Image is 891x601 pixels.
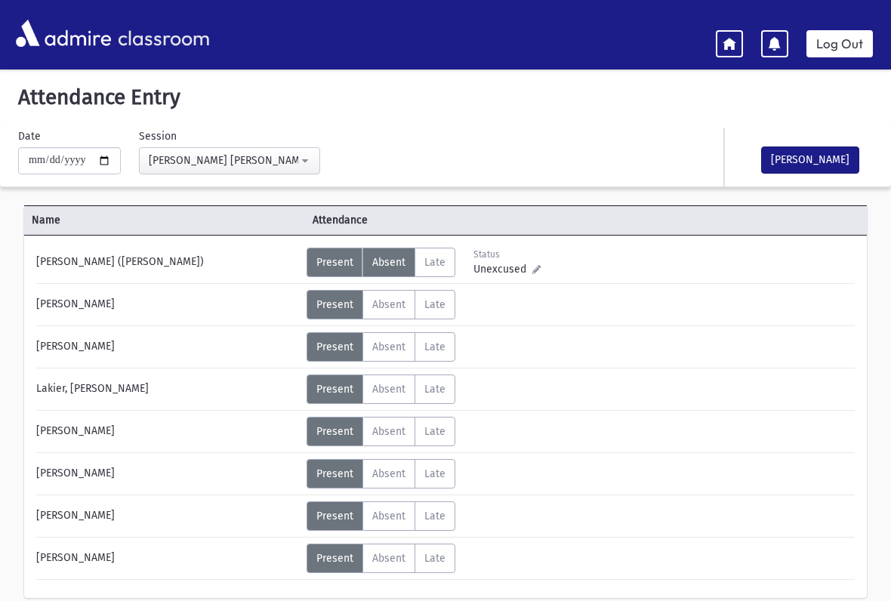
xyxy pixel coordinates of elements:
div: [PERSON_NAME] [29,459,307,489]
span: Absent [372,341,405,353]
div: [PERSON_NAME] [29,544,307,573]
span: Late [424,298,445,311]
span: Present [316,510,353,522]
div: [PERSON_NAME] [PERSON_NAME]-Limudei Kodesh(9:00AM-2:00PM) [149,153,298,168]
div: [PERSON_NAME] [29,332,307,362]
div: AttTypes [307,290,455,319]
label: Session [139,128,177,144]
span: Late [424,256,445,269]
div: AttTypes [307,501,455,531]
span: Absent [372,298,405,311]
span: Absent [372,425,405,438]
span: Absent [372,467,405,480]
span: Absent [372,256,405,269]
span: classroom [115,14,210,54]
span: Late [424,341,445,353]
div: Lakier, [PERSON_NAME] [29,374,307,404]
span: Late [424,510,445,522]
div: AttTypes [307,417,455,446]
span: Present [316,425,353,438]
span: Present [316,552,353,565]
button: [PERSON_NAME] [761,146,859,174]
div: AttTypes [307,248,455,277]
button: Morah Rivki Cohen-Limudei Kodesh(9:00AM-2:00PM) [139,147,320,174]
div: [PERSON_NAME] [29,501,307,531]
a: Log Out [806,30,873,57]
span: Unexcused [473,261,532,277]
h5: Attendance Entry [12,85,879,110]
span: Present [316,383,353,396]
div: Status [473,248,541,261]
img: AdmirePro [12,16,115,51]
div: [PERSON_NAME] [29,417,307,446]
span: Late [424,383,445,396]
span: Late [424,425,445,438]
span: Present [316,256,353,269]
span: Present [316,298,353,311]
label: Date [18,128,41,144]
div: AttTypes [307,544,455,573]
span: Absent [372,383,405,396]
span: Absent [372,510,405,522]
span: Attendance [305,212,797,228]
div: [PERSON_NAME] [29,290,307,319]
div: [PERSON_NAME] ([PERSON_NAME]) [29,248,307,277]
span: Present [316,341,353,353]
span: Present [316,467,353,480]
span: Late [424,467,445,480]
span: Name [24,212,305,228]
div: AttTypes [307,374,455,404]
div: AttTypes [307,332,455,362]
div: AttTypes [307,459,455,489]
